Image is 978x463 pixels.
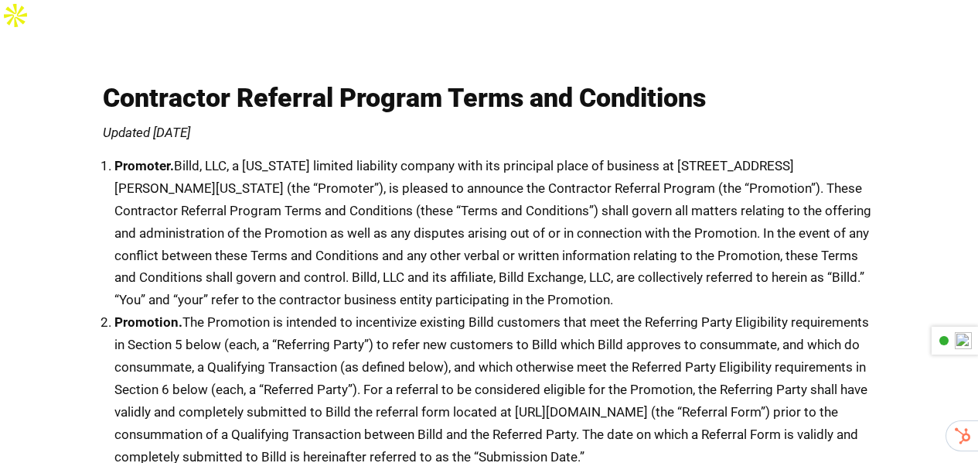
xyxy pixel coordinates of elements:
h1: Contractor Referral Program Terms and Conditions [103,84,876,111]
p: Updated [DATE] [103,126,876,139]
strong: Promotion. [114,314,182,330]
strong: Promoter. [114,158,174,173]
li: Billd, LLC, a [US_STATE] limited liability company with its principal place of business at [STREE... [114,155,876,311]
